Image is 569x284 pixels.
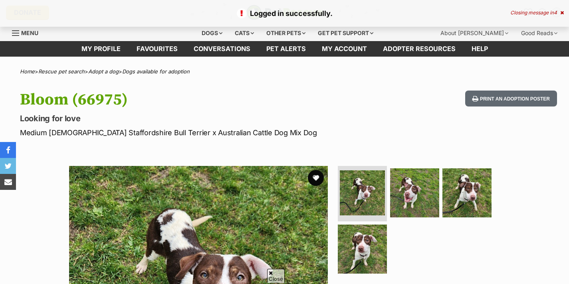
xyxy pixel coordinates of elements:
div: Closing message in [510,10,564,16]
span: 4 [554,10,557,16]
span: Menu [21,30,38,36]
a: Adopt a dog [88,68,119,75]
div: Good Reads [515,25,563,41]
p: Logged in successfully. [8,8,561,19]
img: Photo of Bloom (66975) [338,225,387,274]
div: Cats [229,25,260,41]
div: Get pet support [312,25,379,41]
a: My account [314,41,375,57]
a: Help [464,41,496,57]
div: Other pets [261,25,311,41]
a: Rescue pet search [38,68,85,75]
img: Photo of Bloom (66975) [442,168,492,217]
span: Close [267,269,285,283]
a: Favourites [129,41,186,57]
button: favourite [308,170,324,186]
a: Pet alerts [258,41,314,57]
div: Dogs [196,25,228,41]
a: My profile [73,41,129,57]
img: Photo of Bloom (66975) [390,168,439,217]
a: Adopter resources [375,41,464,57]
a: conversations [186,41,258,57]
div: About [PERSON_NAME] [435,25,514,41]
button: Print an adoption poster [465,91,557,107]
p: Medium [DEMOGRAPHIC_DATA] Staffordshire Bull Terrier x Australian Cattle Dog Mix Dog [20,127,347,138]
a: Dogs available for adoption [122,68,190,75]
a: Menu [12,25,44,39]
a: Home [20,68,35,75]
h1: Bloom (66975) [20,91,347,109]
img: Photo of Bloom (66975) [340,170,385,215]
p: Looking for love [20,113,347,124]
